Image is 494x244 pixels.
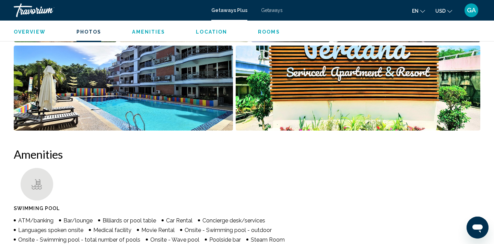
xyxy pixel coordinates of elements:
button: User Menu [462,3,480,17]
span: en [412,8,419,14]
button: Change language [412,6,425,16]
button: Open full-screen image slider [14,45,233,131]
h2: Amenities [14,147,480,161]
button: Overview [14,29,46,35]
span: GA [467,7,476,14]
span: Steam Room [251,236,285,243]
span: Bar/lounge [63,217,93,224]
button: Rooms [258,29,280,35]
a: Getaways [261,8,283,13]
span: Medical facility [93,227,131,233]
span: Poolside bar [209,236,241,243]
span: Onsite - Swimming pool - outdoor [185,227,272,233]
span: Onsite - Wave pool [150,236,199,243]
span: Swimming Pool [14,206,60,211]
a: Travorium [14,3,204,17]
button: Change currency [435,6,452,16]
a: Getaways Plus [211,8,247,13]
span: Languages spoken onsite [18,227,83,233]
button: Photos [77,29,102,35]
span: ATM/banking [18,217,54,224]
button: Amenities [132,29,165,35]
button: Open full-screen image slider [236,45,481,131]
span: Movie Rental [141,227,175,233]
span: Onsite - Swimming pool - total number of pools [18,236,140,243]
span: USD [435,8,446,14]
span: Billiards or pool table [103,217,156,224]
span: Concierge desk/services [202,217,265,224]
span: Car Rental [166,217,192,224]
iframe: Кнопка запуска окна обмена сообщениями [467,217,489,239]
button: Location [196,29,227,35]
